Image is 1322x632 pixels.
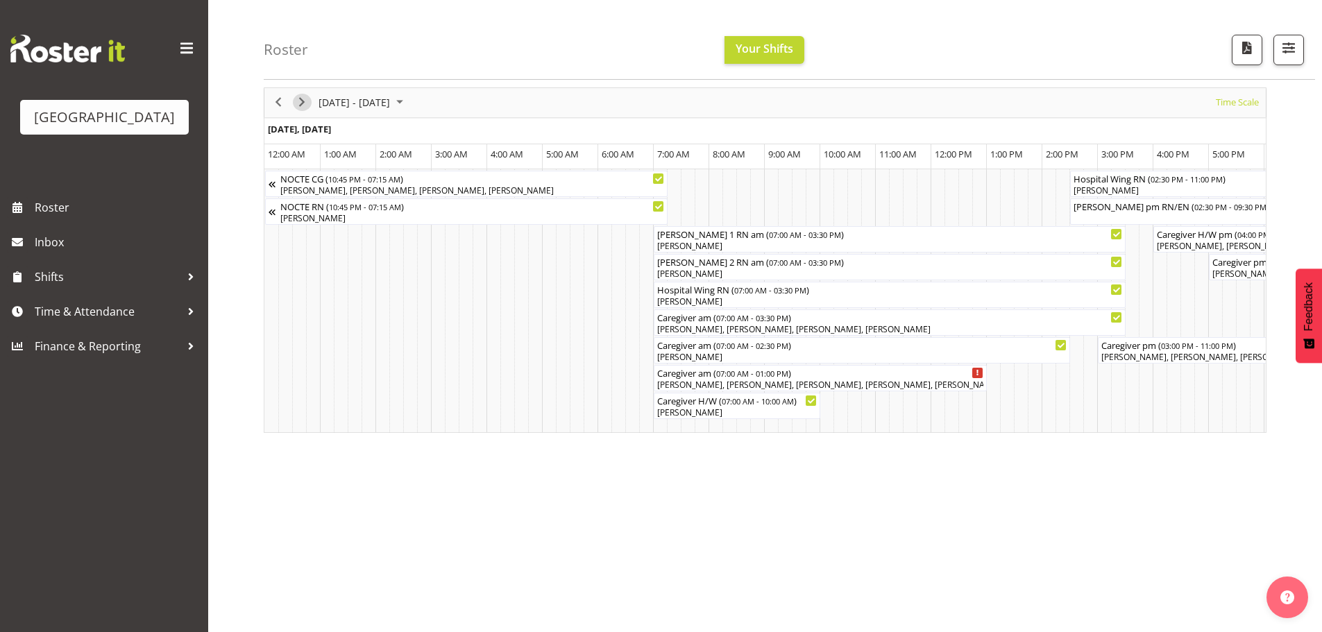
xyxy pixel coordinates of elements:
div: Caregiver H/W Begin From Monday, September 8, 2025 at 7:00:00 AM GMT+12:00 Ends At Monday, Septem... [654,393,820,419]
img: help-xxl-2.png [1280,590,1294,604]
div: [PERSON_NAME] [657,296,1122,308]
div: NOCTE CG Begin From Sunday, September 7, 2025 at 10:45:00 PM GMT+12:00 Ends At Monday, September ... [265,171,668,197]
img: Rosterit website logo [10,35,125,62]
span: [DATE], [DATE] [268,123,331,135]
span: 5:00 AM [546,148,579,160]
span: 1:00 PM [990,148,1023,160]
div: Hospital Wing RN Begin From Monday, September 8, 2025 at 7:00:00 AM GMT+12:00 Ends At Monday, Sep... [654,282,1126,308]
span: 02:30 PM - 09:30 PM [1194,201,1266,212]
span: 12:00 AM [268,148,305,160]
span: 07:00 AM - 03:30 PM [734,284,806,296]
span: [DATE] - [DATE] [317,94,391,111]
span: 11:00 AM [879,148,917,160]
button: Time Scale [1214,94,1262,111]
div: Caregiver am ( ) [657,366,983,379]
span: 02:30 PM - 11:00 PM [1151,173,1223,185]
div: Timeline Week of September 8, 2025 [264,87,1266,433]
button: Next [293,94,312,111]
span: 07:00 AM - 03:30 PM [769,257,841,268]
div: Caregiver am Begin From Monday, September 8, 2025 at 7:00:00 AM GMT+12:00 Ends At Monday, Septemb... [654,337,1070,364]
div: [PERSON_NAME] 1 RN am ( ) [657,227,1122,241]
span: 04:00 PM - 09:00 PM [1237,229,1310,240]
span: 10:45 PM - 07:15 AM [329,201,401,212]
div: [GEOGRAPHIC_DATA] [34,107,175,128]
div: Caregiver am Begin From Monday, September 8, 2025 at 7:00:00 AM GMT+12:00 Ends At Monday, Septemb... [654,309,1126,336]
span: 6:00 AM [602,148,634,160]
span: Time Scale [1214,94,1260,111]
span: Your Shifts [736,41,793,56]
span: 2:00 PM [1046,148,1078,160]
span: 3:00 PM [1101,148,1134,160]
span: 03:00 PM - 11:00 PM [1161,340,1233,351]
h4: Roster [264,42,308,58]
div: [PERSON_NAME] [280,212,664,225]
div: Caregiver am ( ) [657,338,1067,352]
div: Caregiver am Begin From Monday, September 8, 2025 at 7:00:00 AM GMT+12:00 Ends At Monday, Septemb... [654,365,987,391]
div: NOCTE RN Begin From Sunday, September 7, 2025 at 10:45:00 PM GMT+12:00 Ends At Monday, September ... [265,198,668,225]
div: September 08 - 14, 2025 [314,88,412,117]
div: [PERSON_NAME] [657,240,1122,253]
div: Hospital Wing RN ( ) [657,282,1122,296]
div: [PERSON_NAME] 2 RN am ( ) [657,255,1122,268]
button: Feedback - Show survey [1296,268,1322,363]
div: [PERSON_NAME] [657,351,1067,364]
button: Filter Shifts [1273,35,1304,65]
div: previous period [266,88,290,117]
span: 07:00 AM - 10:00 AM [722,395,794,407]
span: 12:00 PM [935,148,972,160]
span: 5:00 PM [1212,148,1245,160]
div: Ressie 2 RN am Begin From Monday, September 8, 2025 at 7:00:00 AM GMT+12:00 Ends At Monday, Septe... [654,254,1126,280]
span: Finance & Reporting [35,336,180,357]
span: 4:00 PM [1157,148,1189,160]
div: next period [290,88,314,117]
div: NOCTE CG ( ) [280,171,664,185]
span: Shifts [35,266,180,287]
button: Download a PDF of the roster according to the set date range. [1232,35,1262,65]
span: 4:00 AM [491,148,523,160]
span: 9:00 AM [768,148,801,160]
div: [PERSON_NAME], [PERSON_NAME], [PERSON_NAME], [PERSON_NAME], [PERSON_NAME], [PERSON_NAME], [PERSON... [657,379,983,391]
span: 07:00 AM - 03:30 PM [716,312,788,323]
span: Inbox [35,232,201,253]
button: Previous [269,94,288,111]
span: 07:00 AM - 03:30 PM [769,229,841,240]
span: 7:00 AM [657,148,690,160]
div: NOCTE RN ( ) [280,199,664,213]
span: Feedback [1303,282,1315,331]
div: Caregiver H/W ( ) [657,393,817,407]
span: 10:45 PM - 07:15 AM [328,173,400,185]
div: [PERSON_NAME], [PERSON_NAME], [PERSON_NAME], [PERSON_NAME] [280,185,664,197]
button: August 2025 [316,94,409,111]
button: Your Shifts [724,36,804,64]
div: [PERSON_NAME] [657,268,1122,280]
div: [PERSON_NAME] [657,407,817,419]
span: Time & Attendance [35,301,180,322]
div: Caregiver am ( ) [657,310,1122,324]
span: 07:00 AM - 01:00 PM [716,368,788,379]
span: Roster [35,197,201,218]
div: Ressie 1 RN am Begin From Monday, September 8, 2025 at 7:00:00 AM GMT+12:00 Ends At Monday, Septe... [654,226,1126,253]
span: 1:00 AM [324,148,357,160]
span: 07:00 AM - 02:30 PM [716,340,788,351]
span: 2:00 AM [380,148,412,160]
span: 10:00 AM [824,148,861,160]
div: [PERSON_NAME], [PERSON_NAME], [PERSON_NAME], [PERSON_NAME] [657,323,1122,336]
span: 3:00 AM [435,148,468,160]
span: 8:00 AM [713,148,745,160]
